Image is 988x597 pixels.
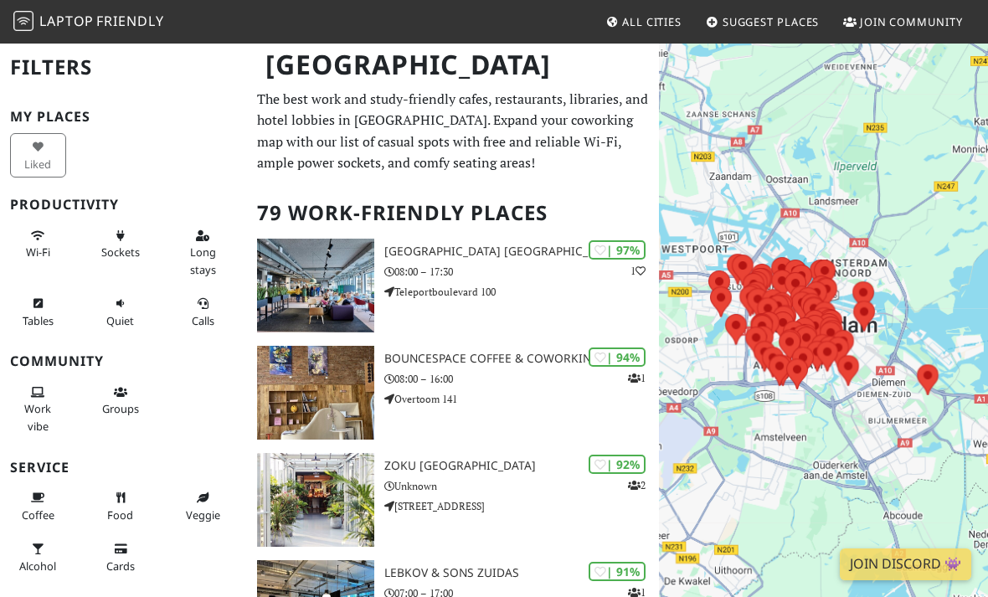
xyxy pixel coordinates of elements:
span: Food [107,507,133,522]
span: Credit cards [106,558,135,574]
p: Teleportboulevard 100 [384,284,659,300]
a: All Cities [599,7,688,37]
span: Suggest Places [723,14,820,29]
p: 1 [628,370,646,386]
a: Aristo Meeting Center Amsterdam | 97% 1 [GEOGRAPHIC_DATA] [GEOGRAPHIC_DATA] 08:00 – 17:30 Telepor... [247,239,659,332]
button: Coffee [10,484,66,528]
div: | 91% [589,562,646,581]
p: 08:00 – 17:30 [384,264,659,280]
div: | 97% [589,240,646,260]
span: Laptop [39,12,94,30]
a: Join Community [836,7,970,37]
span: Long stays [190,244,216,276]
h3: Community [10,353,237,369]
span: Join Community [860,14,963,29]
a: Join Discord 👾 [840,548,971,580]
p: The best work and study-friendly cafes, restaurants, libraries, and hotel lobbies in [GEOGRAPHIC_... [257,89,649,174]
span: Coffee [22,507,54,522]
span: Work-friendly tables [23,313,54,328]
span: Alcohol [19,558,56,574]
a: Suggest Places [699,7,826,37]
a: Zoku Amsterdam | 92% 2 Zoku [GEOGRAPHIC_DATA] Unknown [STREET_ADDRESS] [247,453,659,547]
img: Aristo Meeting Center Amsterdam [257,239,374,332]
button: Calls [175,290,231,334]
span: Group tables [102,401,139,416]
h3: BounceSpace Coffee & Coworking [384,352,659,366]
span: Stable Wi-Fi [26,244,50,260]
p: Overtoom 141 [384,391,659,407]
h3: Zoku [GEOGRAPHIC_DATA] [384,459,659,473]
span: All Cities [622,14,682,29]
h3: Productivity [10,197,237,213]
button: Cards [92,535,148,579]
img: LaptopFriendly [13,11,33,31]
h2: Filters [10,42,237,93]
p: 1 [630,263,646,279]
h1: [GEOGRAPHIC_DATA] [252,42,656,88]
button: Wi-Fi [10,222,66,266]
p: Unknown [384,478,659,494]
button: Tables [10,290,66,334]
h3: My Places [10,109,237,125]
p: [STREET_ADDRESS] [384,498,659,514]
h3: Service [10,460,237,476]
button: Food [92,484,148,528]
a: LaptopFriendly LaptopFriendly [13,8,164,37]
a: BounceSpace Coffee & Coworking | 94% 1 BounceSpace Coffee & Coworking 08:00 – 16:00 Overtoom 141 [247,346,659,440]
span: Quiet [106,313,134,328]
button: Alcohol [10,535,66,579]
span: Friendly [96,12,163,30]
button: Quiet [92,290,148,334]
div: | 92% [589,455,646,474]
button: Groups [92,378,148,423]
h3: [GEOGRAPHIC_DATA] [GEOGRAPHIC_DATA] [384,244,659,259]
p: 2 [628,477,646,493]
button: Sockets [92,222,148,266]
p: 08:00 – 16:00 [384,371,659,387]
h3: Lebkov & Sons Zuidas [384,566,659,580]
span: Veggie [186,507,220,522]
button: Work vibe [10,378,66,440]
h2: 79 Work-Friendly Places [257,188,649,239]
span: Power sockets [101,244,140,260]
button: Veggie [175,484,231,528]
button: Long stays [175,222,231,283]
div: | 94% [589,347,646,367]
span: People working [24,401,51,433]
span: Video/audio calls [192,313,214,328]
img: Zoku Amsterdam [257,453,374,547]
img: BounceSpace Coffee & Coworking [257,346,374,440]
